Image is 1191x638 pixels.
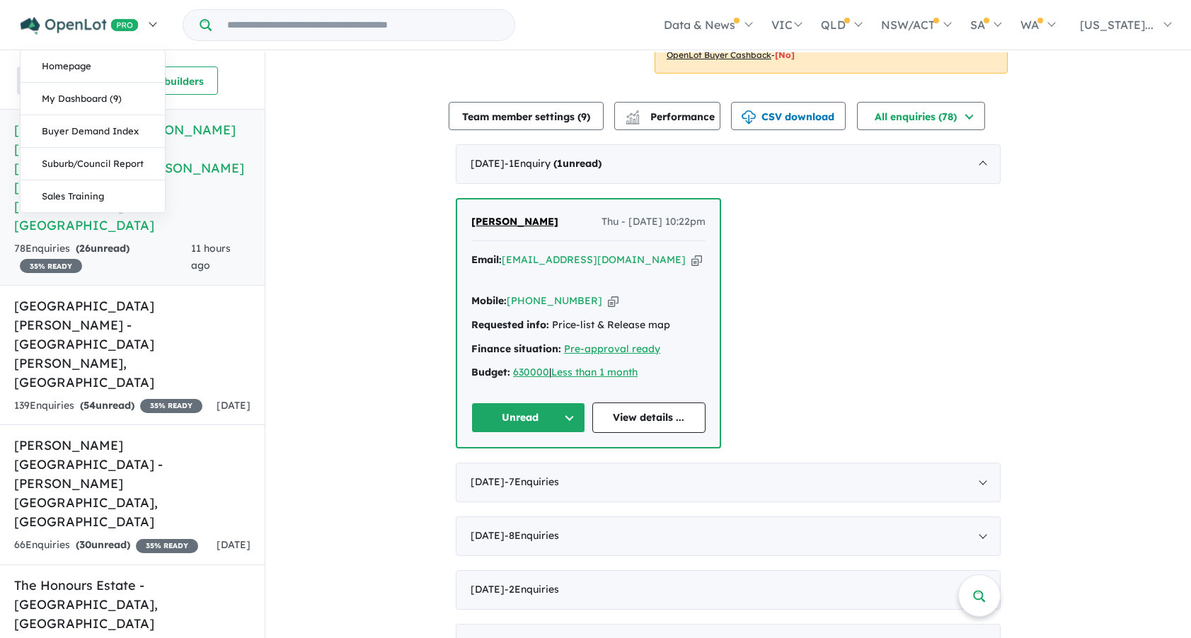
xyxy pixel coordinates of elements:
[456,516,1001,556] div: [DATE]
[553,157,602,170] strong: ( unread)
[557,157,563,170] span: 1
[608,294,618,308] button: Copy
[21,148,165,180] a: Suburb/Council Report
[564,342,660,355] a: Pre-approval ready
[581,110,587,123] span: 9
[471,215,558,228] span: [PERSON_NAME]
[79,242,91,255] span: 26
[742,110,756,124] img: download icon
[471,317,706,334] div: Price-list & Release map
[140,399,202,413] span: 35 % READY
[79,538,91,551] span: 30
[456,570,1001,610] div: [DATE]
[471,318,549,331] strong: Requested info:
[214,10,512,40] input: Try estate name, suburb, builder or developer
[217,538,251,551] span: [DATE]
[471,253,502,266] strong: Email:
[14,296,251,392] h5: [GEOGRAPHIC_DATA][PERSON_NAME] - [GEOGRAPHIC_DATA][PERSON_NAME] , [GEOGRAPHIC_DATA]
[76,538,130,551] strong: ( unread)
[136,539,198,553] span: 35 % READY
[21,115,165,148] a: Buyer Demand Index
[592,402,706,433] a: View details ...
[471,364,706,381] div: |
[857,102,985,130] button: All enquiries (78)
[21,180,165,212] a: Sales Training
[628,110,715,123] span: Performance
[691,253,702,267] button: Copy
[191,242,231,272] span: 11 hours ago
[505,583,559,596] span: - 2 Enquir ies
[614,102,720,130] button: Performance
[505,529,559,542] span: - 8 Enquir ies
[456,463,1001,502] div: [DATE]
[602,214,706,231] span: Thu - [DATE] 10:22pm
[471,214,558,231] a: [PERSON_NAME]
[626,115,640,124] img: bar-chart.svg
[14,120,251,235] h5: [PERSON_NAME] [PERSON_NAME][GEOGRAPHIC_DATA][PERSON_NAME] - [PERSON_NAME][GEOGRAPHIC_DATA][PERSON...
[14,537,198,554] div: 66 Enquir ies
[21,17,139,35] img: Openlot PRO Logo White
[507,294,602,307] a: [PHONE_NUMBER]
[471,342,561,355] strong: Finance situation:
[21,50,165,83] a: Homepage
[471,366,510,378] strong: Budget:
[14,576,251,633] h5: The Honours Estate - [GEOGRAPHIC_DATA] , [GEOGRAPHIC_DATA]
[456,144,1001,184] div: [DATE]
[502,253,686,266] a: [EMAIL_ADDRESS][DOMAIN_NAME]
[14,240,191,274] div: 78 Enquir ies
[513,366,549,378] a: 630000
[505,475,559,488] span: - 7 Enquir ies
[551,366,638,378] a: Less than 1 month
[21,83,165,115] a: My Dashboard (9)
[471,294,507,307] strong: Mobile:
[731,102,846,130] button: CSV download
[626,110,639,118] img: line-chart.svg
[14,398,202,414] div: 139 Enquir ies
[449,102,604,130] button: Team member settings (9)
[775,50,795,60] span: [No]
[667,50,771,60] u: OpenLot Buyer Cashback
[76,242,130,255] strong: ( unread)
[505,157,602,170] span: - 1 Enquir y
[217,399,251,412] span: [DATE]
[471,402,585,433] button: Unread
[84,399,96,412] span: 54
[1080,18,1153,32] span: [US_STATE]...
[80,399,134,412] strong: ( unread)
[14,436,251,531] h5: [PERSON_NAME][GEOGRAPHIC_DATA] - [PERSON_NAME][GEOGRAPHIC_DATA] , [GEOGRAPHIC_DATA]
[20,259,82,273] span: 35 % READY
